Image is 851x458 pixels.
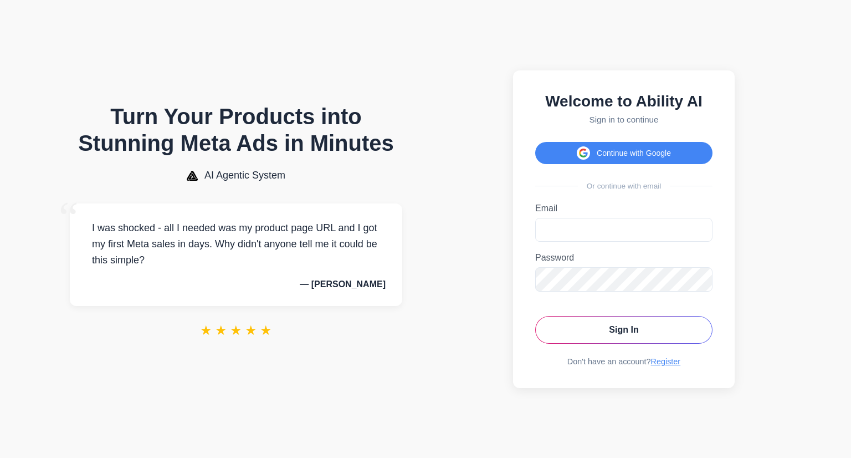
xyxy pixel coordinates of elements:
[535,253,712,263] label: Password
[86,220,386,268] p: I was shocked - all I needed was my product page URL and I got my first Meta sales in days. Why d...
[230,323,242,338] span: ★
[535,142,712,164] button: Continue with Google
[651,357,681,366] a: Register
[59,192,79,243] span: “
[86,279,386,289] p: — [PERSON_NAME]
[535,203,712,213] label: Email
[187,171,198,181] img: AI Agentic System Logo
[535,357,712,366] div: Don't have an account?
[535,115,712,124] p: Sign in to continue
[260,323,272,338] span: ★
[245,323,257,338] span: ★
[535,316,712,344] button: Sign In
[204,170,285,181] span: AI Agentic System
[215,323,227,338] span: ★
[70,103,402,156] h1: Turn Your Products into Stunning Meta Ads in Minutes
[200,323,212,338] span: ★
[535,93,712,110] h2: Welcome to Ability AI
[535,182,712,190] div: Or continue with email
